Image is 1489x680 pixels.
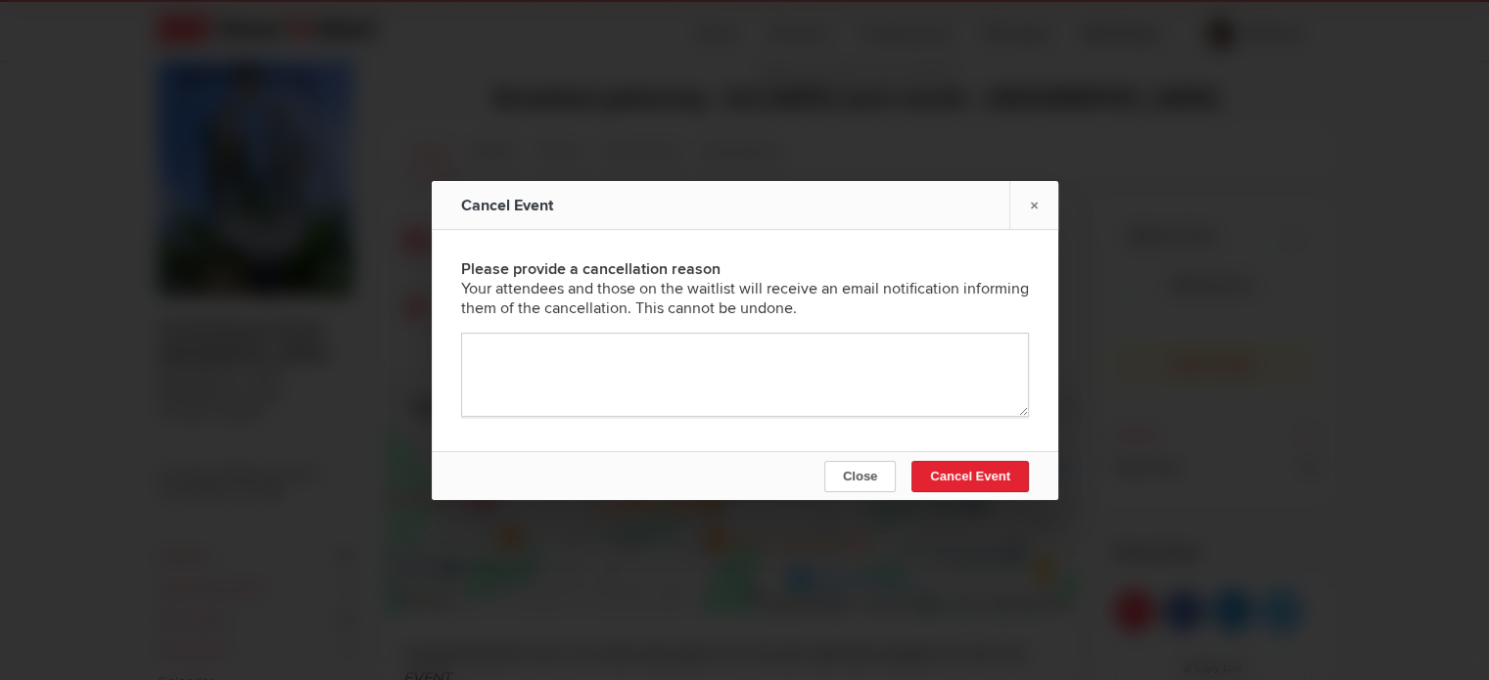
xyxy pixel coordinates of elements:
div: Cancel Event [461,181,676,230]
div: Your attendees and those on the waitlist will receive an email notification informing them of the... [461,245,1029,333]
span: Cancel Event [930,469,1010,483]
a: × [1009,181,1058,229]
button: Cancel Event [911,461,1029,492]
span: Close [842,469,876,483]
button: Close [823,461,895,492]
b: Please provide a cancellation reason [461,259,721,279]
